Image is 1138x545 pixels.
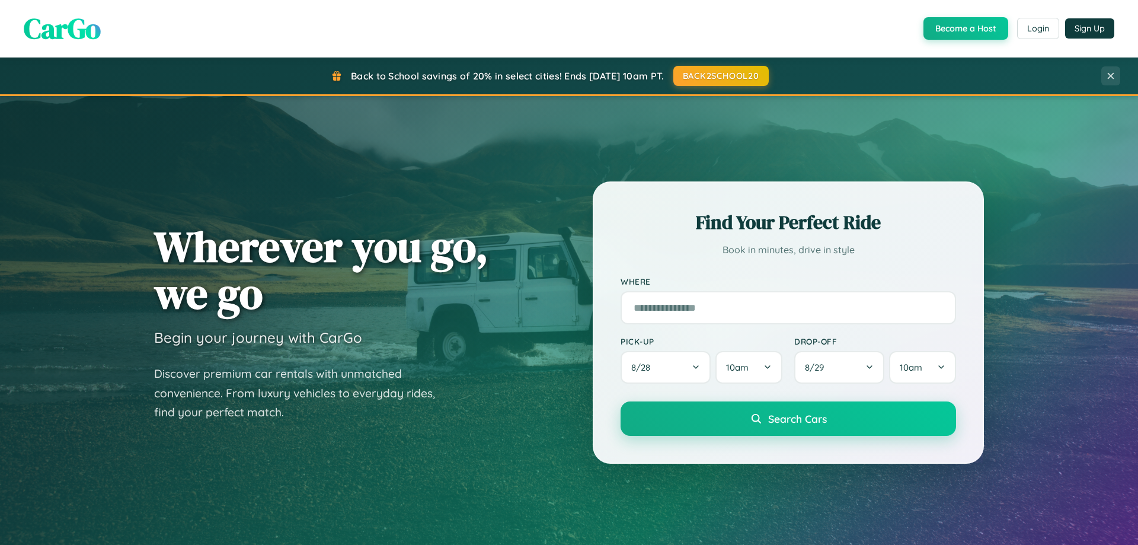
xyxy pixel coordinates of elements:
button: 10am [715,351,782,384]
span: 8 / 28 [631,362,656,373]
button: BACK2SCHOOL20 [673,66,769,86]
p: Book in minutes, drive in style [621,241,956,259]
button: Become a Host [923,17,1008,40]
button: 10am [889,351,956,384]
h2: Find Your Perfect Ride [621,209,956,235]
button: 8/28 [621,351,711,384]
span: 10am [900,362,922,373]
span: 8 / 29 [805,362,830,373]
label: Pick-up [621,336,782,346]
label: Drop-off [794,336,956,346]
h1: Wherever you go, we go [154,223,488,317]
button: Login [1017,18,1059,39]
p: Discover premium car rentals with unmatched convenience. From luxury vehicles to everyday rides, ... [154,364,450,422]
span: CarGo [24,9,101,48]
h3: Begin your journey with CarGo [154,329,362,346]
button: Sign Up [1065,18,1114,39]
label: Where [621,276,956,286]
button: 8/29 [794,351,884,384]
span: Back to School savings of 20% in select cities! Ends [DATE] 10am PT. [351,70,664,82]
span: Search Cars [768,412,827,425]
span: 10am [726,362,749,373]
button: Search Cars [621,401,956,436]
